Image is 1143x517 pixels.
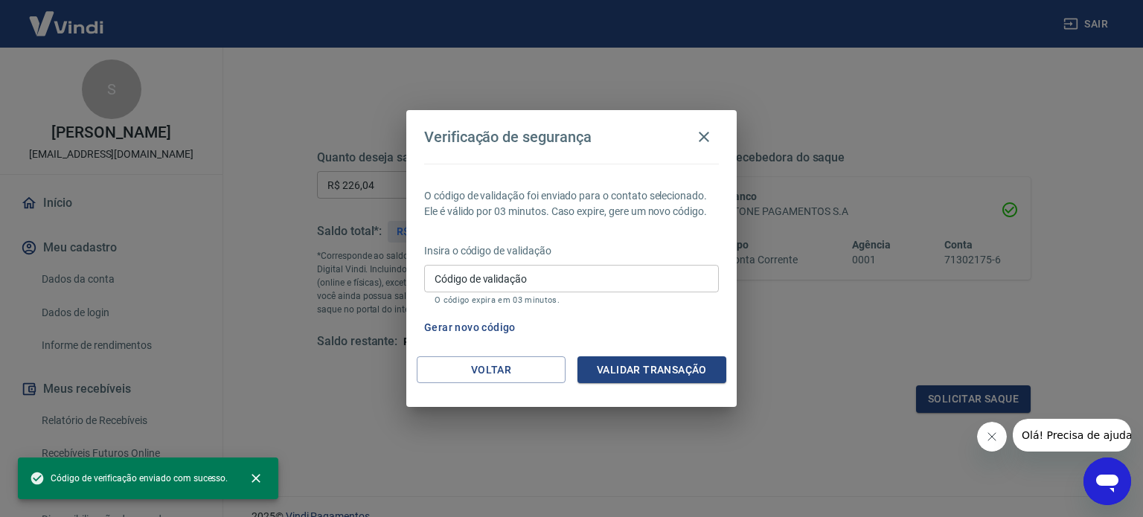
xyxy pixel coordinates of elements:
span: Olá! Precisa de ajuda? [9,10,125,22]
p: O código expira em 03 minutos. [435,295,708,305]
button: Gerar novo código [418,314,522,341]
button: close [240,462,272,495]
iframe: Fechar mensagem [977,422,1007,452]
button: Validar transação [577,356,726,384]
p: O código de validação foi enviado para o contato selecionado. Ele é válido por 03 minutos. Caso e... [424,188,719,219]
iframe: Mensagem da empresa [1013,419,1131,452]
iframe: Botão para abrir a janela de mensagens [1083,457,1131,505]
button: Voltar [417,356,566,384]
p: Insira o código de validação [424,243,719,259]
span: Código de verificação enviado com sucesso. [30,471,228,486]
h4: Verificação de segurança [424,128,592,146]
